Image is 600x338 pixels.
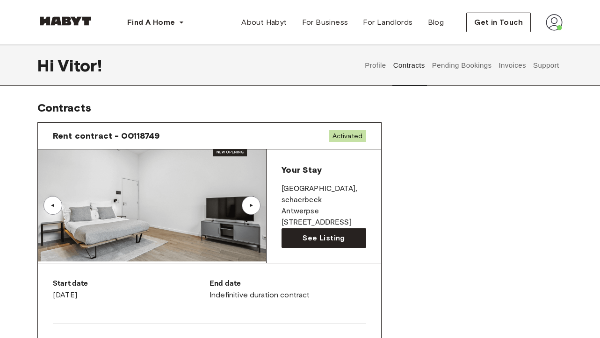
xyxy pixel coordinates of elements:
div: [DATE] [53,278,210,301]
a: About Habyt [234,13,294,32]
span: Find A Home [127,17,175,28]
button: Pending Bookings [431,45,493,86]
span: For Business [302,17,348,28]
p: Antwerpse [STREET_ADDRESS] [282,206,366,228]
div: ▲ [48,203,58,208]
a: See Listing [282,228,366,248]
div: ▲ [246,203,256,208]
span: Rent contract - 00118749 [53,130,160,141]
span: Blog [428,17,444,28]
span: About Habyt [241,17,287,28]
button: Get in Touch [466,13,531,32]
button: Invoices [498,45,527,86]
button: Support [532,45,560,86]
img: Image of the room [38,149,266,261]
a: Blog [420,13,452,32]
span: Your Stay [282,165,321,175]
div: user profile tabs [361,45,563,86]
img: avatar [546,14,563,31]
div: Indefinitive duration contract [210,278,366,301]
button: Find A Home [120,13,192,32]
a: For Landlords [355,13,420,32]
span: Hi [37,56,58,75]
p: End date [210,278,366,289]
p: [GEOGRAPHIC_DATA] , schaerbeek [282,183,366,206]
span: Vitor ! [58,56,102,75]
p: Start date [53,278,210,289]
button: Contracts [392,45,426,86]
img: Habyt [37,16,94,26]
button: Profile [364,45,388,86]
a: For Business [295,13,356,32]
span: Activated [329,130,366,142]
span: For Landlords [363,17,412,28]
span: See Listing [303,232,345,244]
span: Contracts [37,101,91,114]
span: Get in Touch [474,17,523,28]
